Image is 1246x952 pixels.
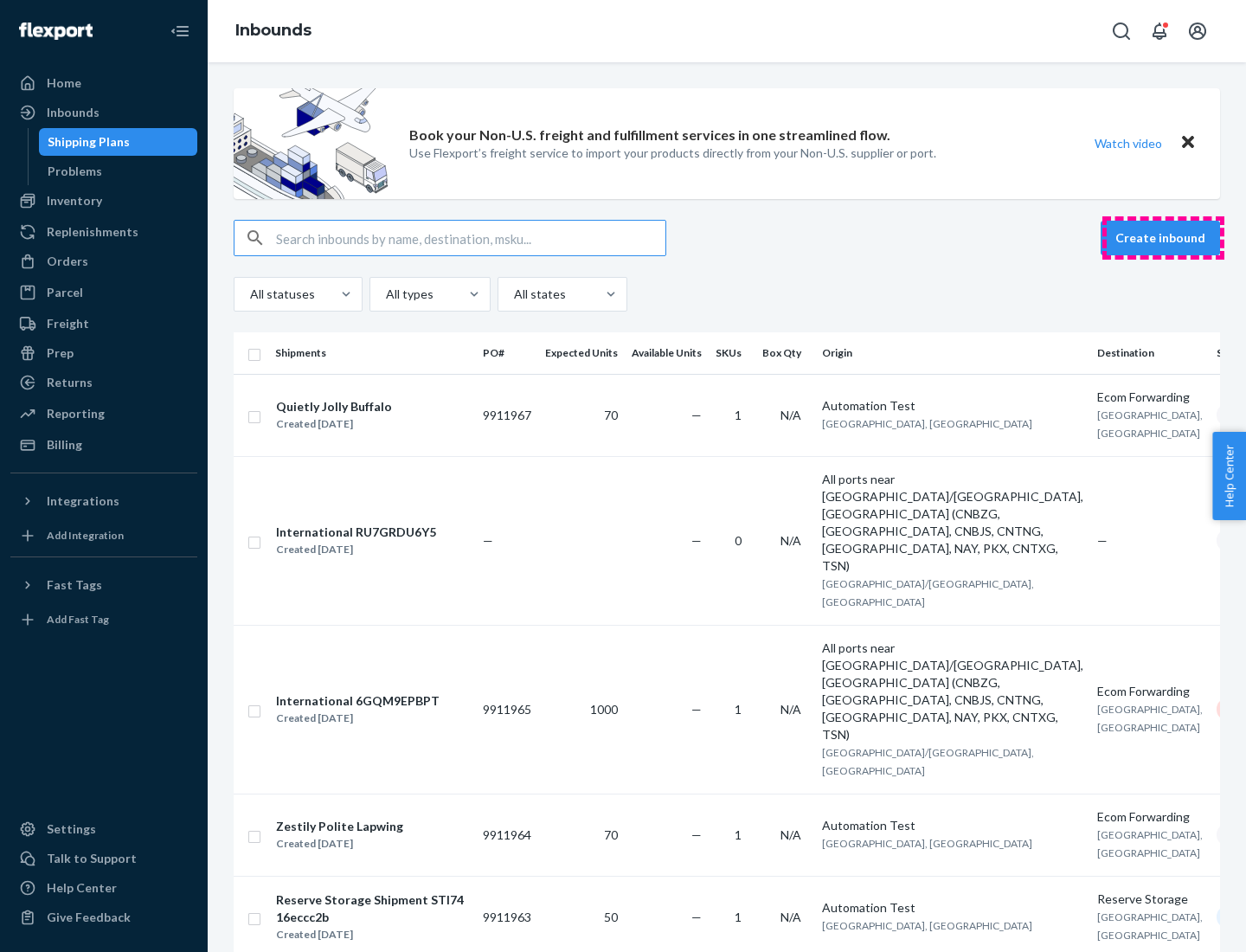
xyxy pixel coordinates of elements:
input: All states [512,286,514,303]
button: Close Navigation [163,14,197,48]
a: Parcel [10,279,197,306]
div: Fast Tags [47,576,102,594]
div: Talk to Support [47,850,137,867]
div: Reserve Storage [1097,891,1203,908]
a: Freight [10,310,197,338]
div: Home [47,74,81,92]
a: Replenishments [10,218,197,246]
div: Add Integration [47,528,124,543]
span: 1 [735,408,742,422]
p: Book your Non-U.S. freight and fulfillment services in one streamlined flow. [409,125,890,145]
div: Orders [47,253,88,270]
div: Replenishments [47,223,138,241]
p: Use Flexport’s freight service to import your products directly from your Non-U.S. supplier or port. [409,145,936,162]
a: Returns [10,369,197,396]
span: — [691,827,702,842]
span: N/A [780,533,801,548]
span: N/A [780,702,801,717]
div: Created [DATE] [276,710,440,727]
th: Box Qty [755,332,815,374]
span: [GEOGRAPHIC_DATA], [GEOGRAPHIC_DATA] [1097,828,1203,859]
div: Settings [47,820,96,838]
button: Integrations [10,487,197,515]
div: Ecom Forwarding [1097,683,1203,700]
th: Destination [1090,332,1210,374]
a: Inbounds [235,21,311,40]
td: 9911964 [476,794,538,876]
div: International 6GQM9EPBPT [276,692,440,710]
th: Expected Units [538,332,625,374]
div: Returns [47,374,93,391]
span: 1000 [590,702,618,717]
div: Created [DATE] [276,415,392,433]
button: Create inbound [1101,221,1220,255]
div: Inbounds [47,104,100,121]
ol: breadcrumbs [222,6,325,56]
div: Problems [48,163,102,180]
span: N/A [780,827,801,842]
span: [GEOGRAPHIC_DATA], [GEOGRAPHIC_DATA] [822,919,1032,932]
img: Flexport logo [19,23,93,40]
div: Inventory [47,192,102,209]
span: 50 [604,910,618,924]
div: Created [DATE] [276,541,436,558]
div: Reserve Storage Shipment STI7416eccc2b [276,891,468,926]
button: Watch video [1083,131,1173,156]
a: Prep [10,339,197,367]
button: Close [1177,131,1199,156]
div: Add Fast Tag [47,612,109,627]
span: 70 [604,408,618,422]
div: Integrations [47,492,119,510]
span: 0 [735,533,742,548]
a: Inbounds [10,99,197,126]
th: Origin [815,332,1090,374]
input: All statuses [248,286,250,303]
span: 70 [604,827,618,842]
button: Open notifications [1142,14,1177,48]
button: Help Center [1212,432,1246,520]
div: Help Center [47,879,117,897]
span: [GEOGRAPHIC_DATA], [GEOGRAPHIC_DATA] [822,417,1032,430]
div: All ports near [GEOGRAPHIC_DATA]/[GEOGRAPHIC_DATA], [GEOGRAPHIC_DATA] (CNBZG, [GEOGRAPHIC_DATA], ... [822,471,1083,575]
a: Talk to Support [10,845,197,872]
th: PO# [476,332,538,374]
div: Parcel [47,284,83,301]
a: Problems [39,158,198,185]
div: Quietly Jolly Buffalo [276,398,392,415]
div: Billing [47,436,82,453]
div: Ecom Forwarding [1097,808,1203,826]
th: Available Units [625,332,709,374]
a: Orders [10,248,197,275]
button: Open account menu [1180,14,1215,48]
a: Billing [10,431,197,459]
a: Add Fast Tag [10,606,197,634]
a: Reporting [10,400,197,428]
span: [GEOGRAPHIC_DATA], [GEOGRAPHIC_DATA] [1097,408,1203,440]
div: Shipping Plans [48,133,130,151]
div: Freight [47,315,89,332]
button: Give Feedback [10,904,197,931]
a: Add Integration [10,522,197,550]
div: Reporting [47,405,105,422]
span: [GEOGRAPHIC_DATA], [GEOGRAPHIC_DATA] [1097,910,1203,942]
div: Automation Test [822,817,1083,834]
span: — [691,533,702,548]
a: Settings [10,815,197,843]
span: N/A [780,408,801,422]
span: — [1097,533,1108,548]
div: Ecom Forwarding [1097,389,1203,406]
input: All types [384,286,386,303]
div: Zestily Polite Lapwing [276,818,403,835]
a: Home [10,69,197,97]
a: Help Center [10,874,197,902]
th: SKUs [709,332,755,374]
span: [GEOGRAPHIC_DATA], [GEOGRAPHIC_DATA] [822,837,1032,850]
span: — [691,910,702,924]
span: [GEOGRAPHIC_DATA]/[GEOGRAPHIC_DATA], [GEOGRAPHIC_DATA] [822,577,1034,608]
div: Created [DATE] [276,835,403,852]
span: N/A [780,910,801,924]
span: 1 [735,910,742,924]
div: Created [DATE] [276,926,468,943]
td: 9911967 [476,374,538,456]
